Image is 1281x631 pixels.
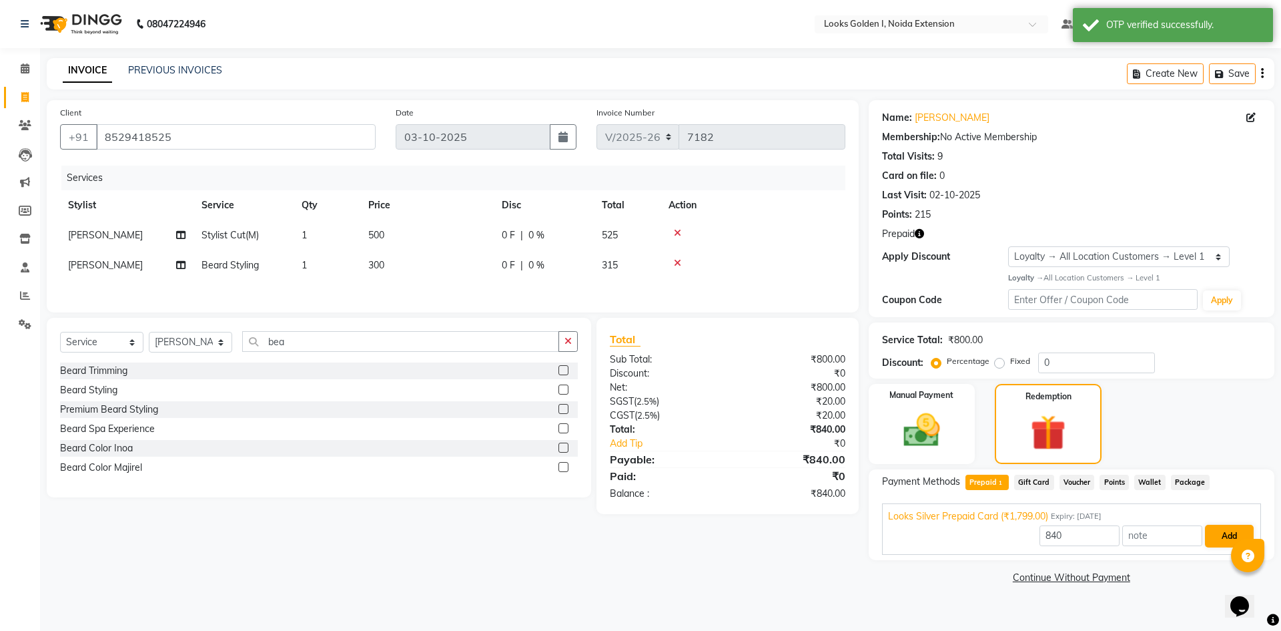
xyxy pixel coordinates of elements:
div: Name: [882,111,912,125]
span: 1 [997,479,1004,487]
div: Beard Color Inoa [60,441,133,455]
span: 0 F [502,228,515,242]
div: ₹840.00 [727,487,855,501]
div: Points: [882,208,912,222]
th: Action [661,190,845,220]
label: Percentage [947,355,989,367]
div: ₹800.00 [948,333,983,347]
div: Membership: [882,130,940,144]
span: Package [1171,475,1210,490]
div: Discount: [600,367,727,381]
div: ( ) [600,409,727,423]
div: ₹840.00 [727,423,855,437]
div: No Active Membership [882,130,1261,144]
div: ₹800.00 [727,353,855,367]
span: Gift Card [1014,475,1054,490]
div: Beard Spa Experience [60,422,155,436]
span: Looks Silver Prepaid Card (₹1,799.00) [888,509,1048,523]
th: Disc [494,190,594,220]
span: 1 [302,259,307,271]
div: Total: [600,423,727,437]
div: Services [61,166,855,190]
span: Total [610,333,640,347]
div: ₹0 [749,437,855,451]
label: Manual Payment [889,389,953,401]
span: 525 [602,229,618,241]
th: Price [360,190,494,220]
div: ₹20.00 [727,395,855,409]
div: 215 [915,208,931,222]
span: 1 [302,229,307,241]
div: Apply Discount [882,250,1008,264]
span: 2.5% [636,396,657,407]
div: All Location Customers → Level 1 [1008,272,1261,284]
th: Stylist [60,190,193,220]
span: 2.5% [637,410,657,421]
span: [PERSON_NAME] [68,259,143,271]
label: Client [60,107,81,119]
span: | [520,258,523,272]
label: Fixed [1010,355,1030,367]
b: 08047224946 [147,5,205,43]
span: 300 [368,259,384,271]
input: note [1122,525,1202,546]
span: 0 % [528,228,544,242]
label: Redemption [1025,391,1072,403]
div: 0 [939,169,945,183]
div: Beard Trimming [60,364,127,378]
th: Qty [294,190,360,220]
button: Add [1205,525,1254,548]
span: [PERSON_NAME] [68,229,143,241]
button: Create New [1127,63,1204,84]
div: Paid: [600,468,727,484]
span: Expiry: [DATE] [1051,511,1102,522]
div: OTP verified successfully. [1106,18,1263,32]
img: _gift.svg [1019,411,1078,455]
span: Beard Styling [201,259,259,271]
div: ₹800.00 [727,381,855,395]
div: Beard Color Majirel [60,461,142,475]
div: Premium Beard Styling [60,403,158,417]
a: [PERSON_NAME] [915,111,989,125]
input: Amount [1039,525,1120,546]
label: Invoice Number [596,107,655,119]
div: Balance : [600,487,727,501]
th: Service [193,190,294,220]
span: Stylist Cut(M) [201,229,259,241]
div: ₹840.00 [727,451,855,467]
div: Card on file: [882,169,937,183]
a: INVOICE [63,59,112,83]
button: Apply [1203,290,1241,310]
a: Add Tip [600,437,749,451]
span: Points [1100,475,1129,490]
div: Sub Total: [600,353,727,367]
div: ( ) [600,395,727,409]
span: 0 % [528,258,544,272]
span: 500 [368,229,384,241]
div: Service Total: [882,333,943,347]
div: Payable: [600,451,727,467]
span: CGST [610,409,634,421]
div: ₹0 [727,367,855,381]
div: Last Visit: [882,188,927,202]
span: Wallet [1134,475,1166,490]
img: logo [34,5,125,43]
div: ₹20.00 [727,409,855,423]
input: Search by Name/Mobile/Email/Code [96,124,376,150]
div: Discount: [882,356,923,370]
span: 0 F [502,258,515,272]
span: SGST [610,395,634,407]
th: Total [594,190,661,220]
input: Enter Offer / Coupon Code [1008,289,1198,310]
span: Prepaid [882,227,915,241]
a: PREVIOUS INVOICES [128,64,222,76]
button: Save [1209,63,1256,84]
span: Payment Methods [882,475,960,489]
input: Search or Scan [242,331,559,352]
div: Net: [600,381,727,395]
span: 315 [602,259,618,271]
div: Beard Styling [60,383,117,397]
div: 9 [937,150,943,164]
span: | [520,228,523,242]
span: Voucher [1059,475,1095,490]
